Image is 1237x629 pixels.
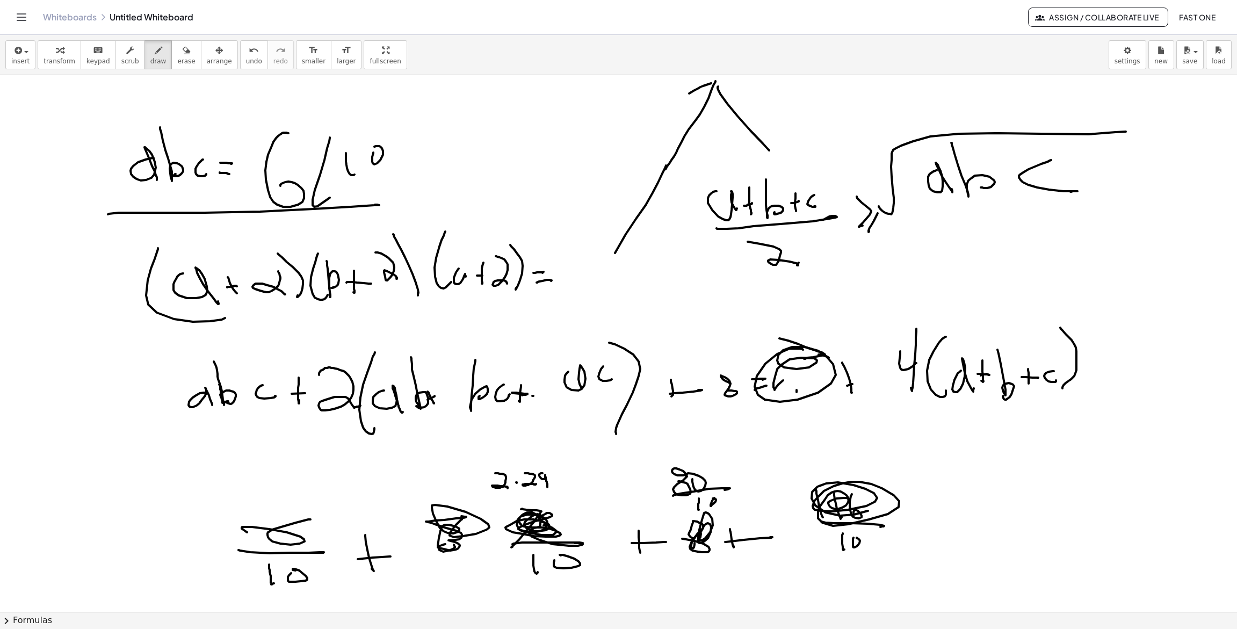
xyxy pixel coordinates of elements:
span: redo [273,57,288,65]
button: save [1176,40,1204,69]
i: undo [249,44,259,57]
button: load [1206,40,1232,69]
span: undo [246,57,262,65]
button: arrange [201,40,238,69]
button: Assign / Collaborate Live [1028,8,1168,27]
button: fullscreen [364,40,407,69]
button: draw [144,40,172,69]
button: format_sizelarger [331,40,361,69]
button: settings [1109,40,1146,69]
span: arrange [207,57,232,65]
button: scrub [115,40,145,69]
button: Fast One [1170,8,1224,27]
button: new [1148,40,1174,69]
button: transform [38,40,81,69]
button: keyboardkeypad [81,40,116,69]
span: insert [11,57,30,65]
span: transform [44,57,75,65]
span: Assign / Collaborate Live [1037,12,1159,22]
a: Whiteboards [43,12,97,23]
span: scrub [121,57,139,65]
span: new [1154,57,1168,65]
span: larger [337,57,356,65]
button: format_sizesmaller [296,40,331,69]
span: draw [150,57,167,65]
i: format_size [308,44,319,57]
span: keypad [86,57,110,65]
span: load [1212,57,1226,65]
span: save [1182,57,1197,65]
button: undoundo [240,40,268,69]
button: erase [171,40,201,69]
span: smaller [302,57,325,65]
i: format_size [341,44,351,57]
span: erase [177,57,195,65]
i: redo [276,44,286,57]
span: fullscreen [370,57,401,65]
span: settings [1115,57,1140,65]
button: redoredo [267,40,294,69]
span: Fast One [1179,12,1216,22]
i: keyboard [93,44,103,57]
button: Toggle navigation [13,9,30,26]
button: insert [5,40,35,69]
